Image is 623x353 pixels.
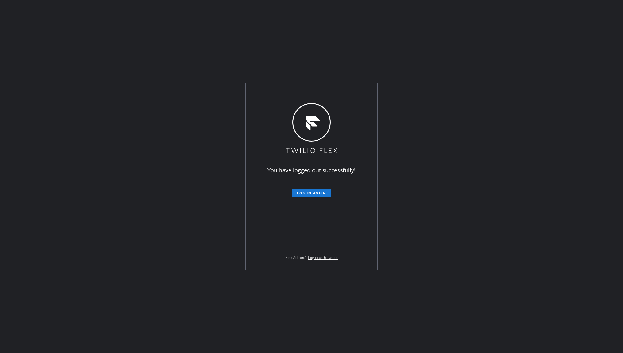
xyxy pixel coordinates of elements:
a: Log in with Twilio. [308,255,338,260]
button: Log in again [292,189,331,197]
span: Flex Admin? [285,255,306,260]
span: Log in again [297,191,326,195]
span: You have logged out successfully! [267,166,356,174]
